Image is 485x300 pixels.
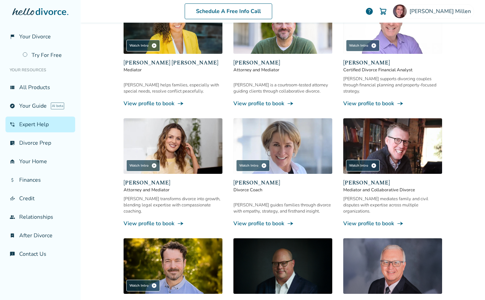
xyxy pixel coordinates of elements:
span: play_circle [371,163,377,168]
span: Certified Divorce Financial Analyst [343,67,442,73]
a: view_listAll Products [5,80,75,95]
span: garage_home [10,159,15,164]
span: phone_in_talk [10,122,15,127]
div: [PERSON_NAME] mediates family and civil disputes with expertise across multiple organizations. [343,196,442,214]
div: [PERSON_NAME] transforms divorce into growth, blending legal expertise with compassionate coaching. [124,196,222,214]
img: John Duffy [124,238,222,294]
span: list_alt_check [10,140,15,146]
a: exploreYour GuideAI beta [5,98,75,114]
span: group [10,214,15,220]
a: Schedule A Free Info Call [185,3,272,19]
div: Watch Intro [236,160,270,171]
span: line_end_arrow_notch [287,220,294,227]
div: Watch Intro [126,160,160,171]
span: play_circle [151,43,157,48]
span: [PERSON_NAME] [343,179,442,187]
img: Ellie Millen [393,4,407,18]
span: line_end_arrow_notch [177,100,184,107]
span: Attorney and Mediator [124,187,222,193]
span: [PERSON_NAME] [343,59,442,67]
div: [PERSON_NAME] supports divorcing couples through financial planning and property-focused strategy. [343,76,442,94]
div: [PERSON_NAME] guides families through divorce with empathy, strategy, and firsthand insight. [233,202,332,214]
a: garage_homeYour Home [5,154,75,169]
a: attach_moneyFinances [5,172,75,188]
a: View profile to bookline_end_arrow_notch [343,100,442,107]
a: View profile to bookline_end_arrow_notch [124,100,222,107]
img: Chris Freemott [233,238,332,294]
span: Divorce Coach [233,187,332,193]
span: play_circle [261,163,267,168]
span: flag_2 [10,34,15,39]
span: chat_info [10,251,15,257]
a: finance_modeCredit [5,191,75,206]
span: play_circle [371,43,377,48]
img: Matthew Carroll [343,118,442,174]
a: View profile to bookline_end_arrow_notch [343,220,442,227]
a: View profile to bookline_end_arrow_notch [233,100,332,107]
span: line_end_arrow_notch [287,100,294,107]
a: bookmark_checkAfter Divorce [5,228,75,243]
div: [PERSON_NAME] helps families, especially with special needs, resolve conflict peacefully. [124,82,222,94]
span: AI beta [51,103,64,109]
iframe: Chat Widget [451,267,485,300]
a: Try For Free [19,47,75,63]
div: Watch Intro [346,40,380,51]
span: line_end_arrow_notch [177,220,184,227]
a: flag_2Your Divorce [5,29,75,45]
a: groupRelationships [5,209,75,225]
div: [PERSON_NAME] is a courtroom-tested attorney guiding clients through collaborative divorce. [233,82,332,94]
span: line_end_arrow_notch [397,100,404,107]
div: Watch Intro [126,40,160,51]
img: Cart [379,7,387,15]
span: play_circle [151,283,157,288]
span: explore [10,103,15,109]
span: Mediator and Collaborative Divorce [343,187,442,193]
span: bookmark_check [10,233,15,238]
span: [PERSON_NAME] [PERSON_NAME] [124,59,222,67]
a: chat_infoContact Us [5,246,75,262]
a: list_alt_checkDivorce Prep [5,135,75,151]
span: finance_mode [10,196,15,201]
span: attach_money [10,177,15,183]
span: [PERSON_NAME] [233,59,332,67]
div: Watch Intro [346,160,380,171]
img: Kara Francis [124,118,222,174]
a: phone_in_talkExpert Help [5,117,75,132]
span: view_list [10,85,15,90]
span: [PERSON_NAME] [124,179,222,187]
div: Watch Intro [126,280,160,291]
span: Attorney and Mediator [233,67,332,73]
a: help [365,7,373,15]
img: David Smith [343,238,442,294]
li: Your Resources [5,63,75,77]
img: Kim Goodman [233,118,332,174]
span: play_circle [151,163,157,168]
span: line_end_arrow_notch [397,220,404,227]
span: [PERSON_NAME] [233,179,332,187]
span: Your Divorce [19,33,51,40]
span: Mediator [124,67,222,73]
a: View profile to bookline_end_arrow_notch [233,220,332,227]
span: [PERSON_NAME] Millen [409,8,474,15]
a: View profile to bookline_end_arrow_notch [124,220,222,227]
